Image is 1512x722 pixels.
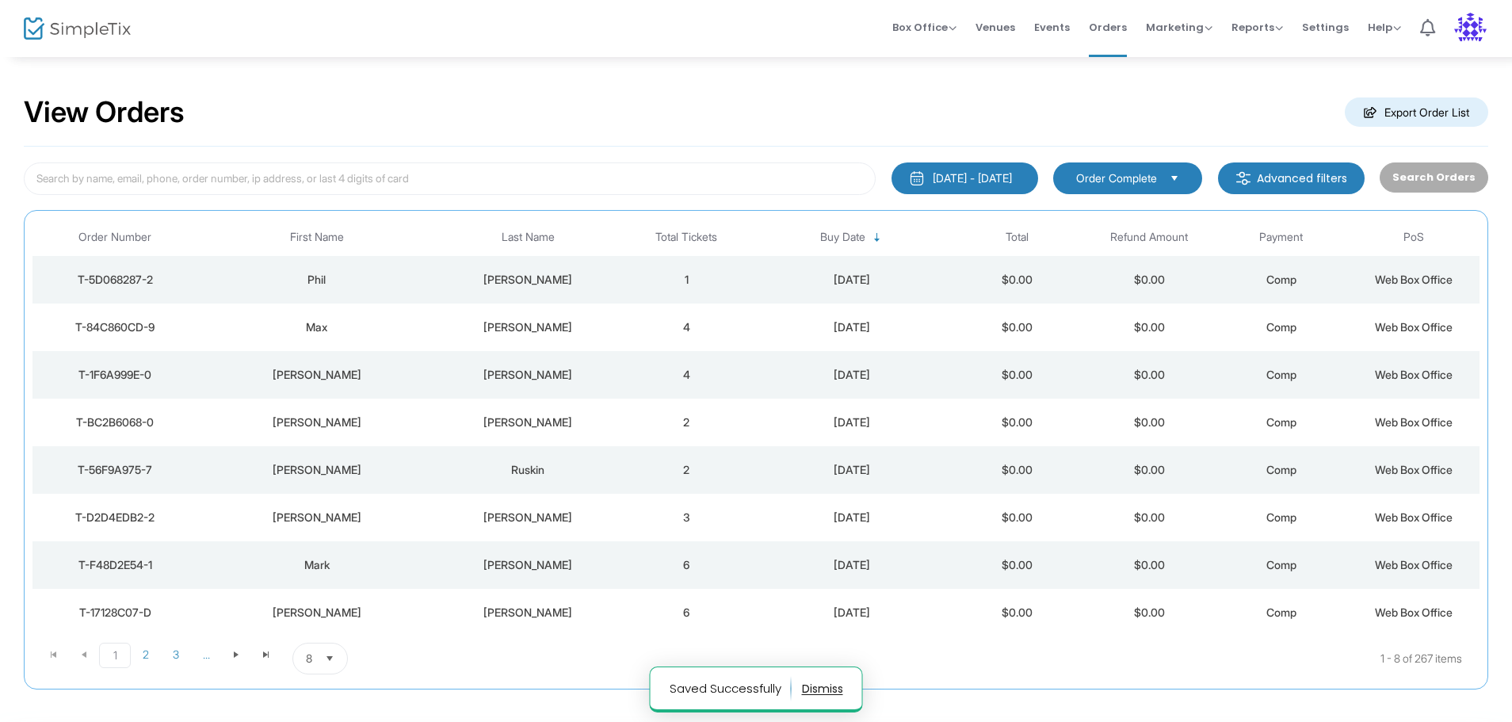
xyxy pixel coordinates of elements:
[191,643,221,667] span: Page 4
[24,162,876,195] input: Search by name, email, phone, order number, ip address, or last 4 digits of card
[36,557,193,573] div: T-F48D2E54-1
[892,20,956,35] span: Box Office
[757,414,947,430] div: 9/19/2025
[1266,463,1296,476] span: Comp
[440,510,617,525] div: Bornstein
[201,414,431,430] div: Brooke
[36,367,193,383] div: T-1F6A999E-0
[99,643,131,668] span: Page 1
[620,494,753,541] td: 3
[1235,170,1251,186] img: filter
[1034,7,1070,48] span: Events
[131,643,161,667] span: Page 2
[1266,368,1296,381] span: Comp
[1083,219,1216,256] th: Refund Amount
[620,589,753,636] td: 6
[1368,20,1401,35] span: Help
[1345,97,1488,127] m-button: Export Order List
[1266,273,1296,286] span: Comp
[1146,20,1212,35] span: Marketing
[951,304,1083,351] td: $0.00
[201,510,431,525] div: Shane
[1163,170,1186,187] button: Select
[1302,7,1349,48] span: Settings
[909,170,925,186] img: monthly
[36,319,193,335] div: T-84C860CD-9
[620,351,753,399] td: 4
[506,643,1462,674] kendo-pager-info: 1 - 8 of 267 items
[1083,304,1216,351] td: $0.00
[251,643,281,667] span: Go to the last page
[1083,256,1216,304] td: $0.00
[620,219,753,256] th: Total Tickets
[440,272,617,288] div: Bamberger
[1375,605,1453,619] span: Web Box Office
[1375,510,1453,524] span: Web Box Office
[951,351,1083,399] td: $0.00
[1083,399,1216,446] td: $0.00
[892,162,1038,194] button: [DATE] - [DATE]
[871,231,884,244] span: Sortable
[440,605,617,621] div: Steinman
[1083,494,1216,541] td: $0.00
[1375,558,1453,571] span: Web Box Office
[440,462,617,478] div: Ruskin
[1266,510,1296,524] span: Comp
[757,462,947,478] div: 9/19/2025
[620,256,753,304] td: 1
[502,231,555,244] span: Last Name
[1089,7,1127,48] span: Orders
[24,95,185,130] h2: View Orders
[230,648,242,661] span: Go to the next page
[32,219,1480,636] div: Data table
[36,272,193,288] div: T-5D068287-2
[1266,320,1296,334] span: Comp
[951,494,1083,541] td: $0.00
[440,367,617,383] div: Lewin
[1266,558,1296,571] span: Comp
[1375,463,1453,476] span: Web Box Office
[36,510,193,525] div: T-D2D4EDB2-2
[221,643,251,667] span: Go to the next page
[670,676,792,701] p: Saved Successfully
[1083,541,1216,589] td: $0.00
[757,510,947,525] div: 9/19/2025
[620,304,753,351] td: 4
[1083,589,1216,636] td: $0.00
[1375,320,1453,334] span: Web Box Office
[161,643,191,667] span: Page 3
[290,231,344,244] span: First Name
[1375,273,1453,286] span: Web Box Office
[951,589,1083,636] td: $0.00
[1083,446,1216,494] td: $0.00
[201,605,431,621] div: Larry
[951,399,1083,446] td: $0.00
[951,219,1083,256] th: Total
[1375,368,1453,381] span: Web Box Office
[951,541,1083,589] td: $0.00
[620,399,753,446] td: 2
[36,605,193,621] div: T-17128C07-D
[201,462,431,478] div: Julia
[440,557,617,573] div: Stehr
[78,231,151,244] span: Order Number
[620,446,753,494] td: 2
[802,676,843,701] button: dismiss
[201,557,431,573] div: Mark
[757,367,947,383] div: 9/19/2025
[36,462,193,478] div: T-56F9A975-7
[440,414,617,430] div: Orosz
[36,414,193,430] div: T-BC2B6068-0
[757,557,947,573] div: 9/19/2025
[933,170,1012,186] div: [DATE] - [DATE]
[951,256,1083,304] td: $0.00
[260,648,273,661] span: Go to the last page
[1076,170,1157,186] span: Order Complete
[1375,415,1453,429] span: Web Box Office
[201,367,431,383] div: Malcolm
[1083,351,1216,399] td: $0.00
[820,231,865,244] span: Buy Date
[1266,415,1296,429] span: Comp
[1231,20,1283,35] span: Reports
[620,541,753,589] td: 6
